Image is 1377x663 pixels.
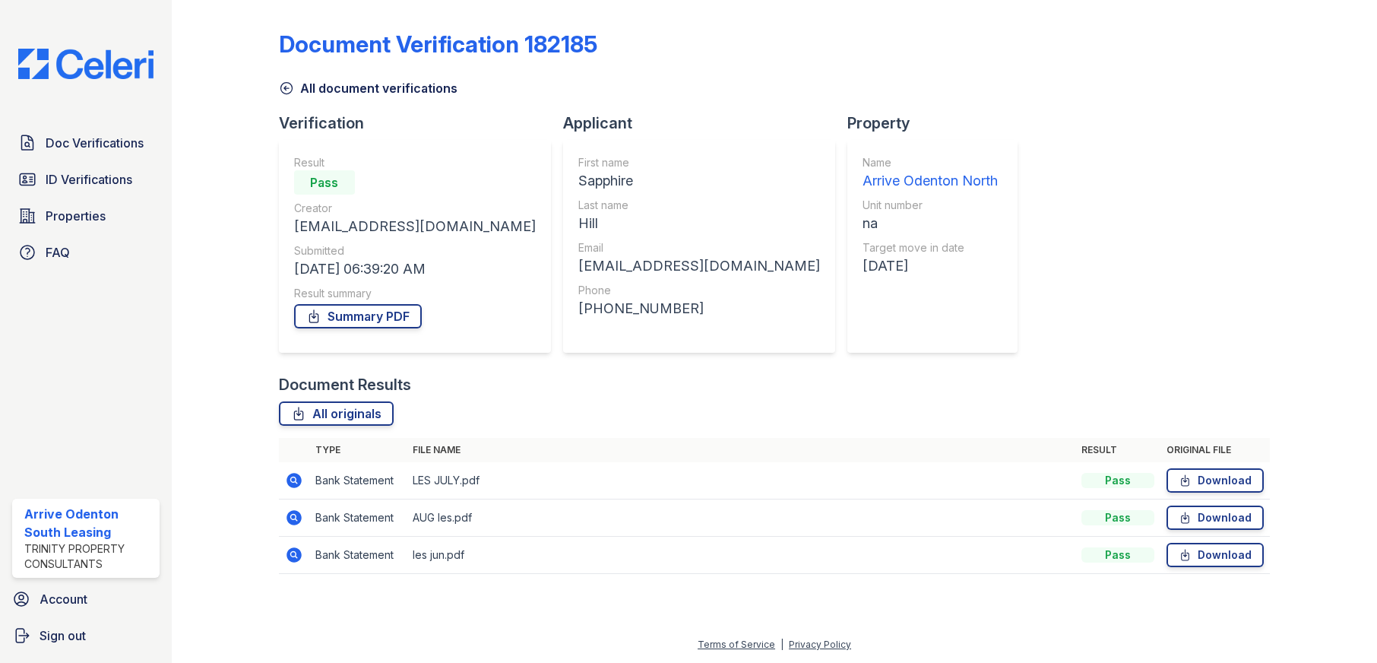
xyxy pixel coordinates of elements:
[780,639,783,650] div: |
[294,201,536,216] div: Creator
[863,155,998,192] a: Name Arrive Odenton North
[24,541,154,572] div: Trinity Property Consultants
[40,590,87,608] span: Account
[1166,543,1264,567] a: Download
[294,243,536,259] div: Submitted
[294,286,536,301] div: Result summary
[1166,506,1264,530] a: Download
[12,237,160,268] a: FAQ
[578,155,820,170] div: First name
[279,374,411,395] div: Document Results
[294,216,536,237] div: [EMAIL_ADDRESS][DOMAIN_NAME]
[12,201,160,231] a: Properties
[863,240,998,255] div: Target move in date
[279,113,563,134] div: Verification
[578,170,820,192] div: Sapphire
[1313,602,1362,648] iframe: chat widget
[1075,438,1160,462] th: Result
[578,283,820,298] div: Phone
[1081,510,1154,525] div: Pass
[294,170,355,195] div: Pass
[12,164,160,195] a: ID Verifications
[578,255,820,277] div: [EMAIL_ADDRESS][DOMAIN_NAME]
[578,198,820,213] div: Last name
[40,627,86,645] span: Sign out
[279,79,457,97] a: All document verifications
[46,207,106,225] span: Properties
[6,620,166,651] a: Sign out
[1081,547,1154,563] div: Pass
[698,639,775,650] a: Terms of Service
[407,462,1076,500] td: LES JULY.pdf
[309,462,407,500] td: Bank Statement
[279,401,394,426] a: All originals
[847,113,1030,134] div: Property
[309,438,407,462] th: Type
[309,500,407,537] td: Bank Statement
[578,213,820,234] div: Hill
[789,639,851,650] a: Privacy Policy
[309,537,407,574] td: Bank Statement
[1166,468,1264,493] a: Download
[294,259,536,280] div: [DATE] 06:39:20 AM
[294,304,422,328] a: Summary PDF
[46,170,132,189] span: ID Verifications
[407,500,1076,537] td: AUG les.pdf
[863,198,998,213] div: Unit number
[279,30,597,58] div: Document Verification 182185
[294,155,536,170] div: Result
[6,49,166,79] img: CE_Logo_Blue-a8612792a0a2168367f1c8372b55b34899dd931a85d93a1a3d3e32e68fde9ad4.png
[1081,473,1154,488] div: Pass
[12,128,160,158] a: Doc Verifications
[563,113,847,134] div: Applicant
[6,584,166,614] a: Account
[863,213,998,234] div: na
[863,155,998,170] div: Name
[24,505,154,541] div: Arrive Odenton South Leasing
[578,240,820,255] div: Email
[407,537,1076,574] td: les jun.pdf
[407,438,1076,462] th: File name
[1160,438,1270,462] th: Original file
[46,134,144,152] span: Doc Verifications
[46,243,70,262] span: FAQ
[863,255,998,277] div: [DATE]
[578,298,820,319] div: [PHONE_NUMBER]
[863,170,998,192] div: Arrive Odenton North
